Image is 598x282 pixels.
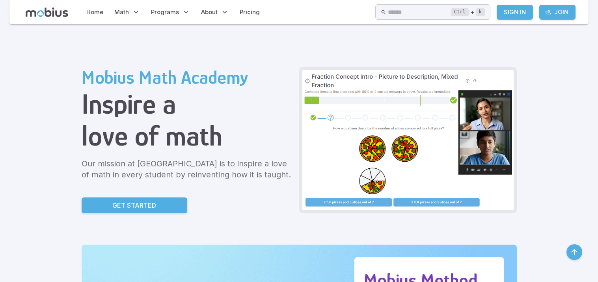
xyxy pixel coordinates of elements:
[82,158,293,180] p: Our mission at [GEOGRAPHIC_DATA] is to inspire a love of math in every student by reinventing how...
[497,5,533,20] a: Sign In
[201,8,218,17] span: About
[82,88,293,120] h1: Inspire a
[84,3,106,21] a: Home
[451,8,469,16] kbd: Ctrl
[451,7,485,17] div: +
[151,8,179,17] span: Programs
[237,3,262,21] a: Pricing
[302,70,514,210] img: Grade 6 Class
[114,8,129,17] span: Math
[82,197,187,213] a: Get Started
[112,201,156,210] p: Get Started
[539,5,576,20] a: Join
[82,120,293,152] h1: love of math
[476,8,485,16] kbd: k
[82,67,293,88] h2: Mobius Math Academy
